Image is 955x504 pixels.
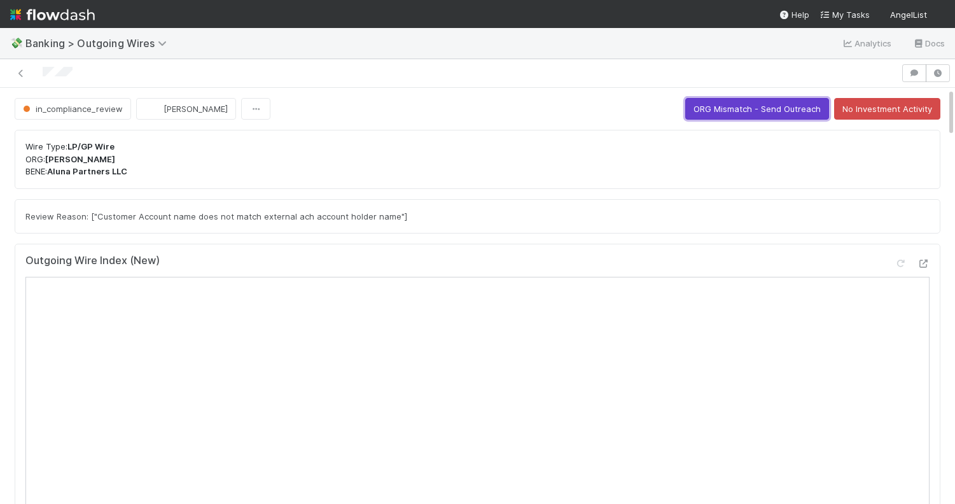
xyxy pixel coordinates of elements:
[890,10,927,20] span: AngelList
[842,36,892,51] a: Analytics
[819,8,870,21] a: My Tasks
[136,98,236,120] button: [PERSON_NAME]
[10,38,23,48] span: 💸
[932,9,945,22] img: avatar_c545aa83-7101-4841-8775-afeaaa9cc762.png
[912,36,945,51] a: Docs
[25,211,407,221] span: Review Reason: ["Customer Account name does not match external ach account holder name"]
[25,141,930,178] p: Wire Type: ORG: BENE:
[67,141,115,151] strong: LP/GP Wire
[834,98,940,120] button: No Investment Activity
[10,4,95,25] img: logo-inverted-e16ddd16eac7371096b0.svg
[25,37,173,50] span: Banking > Outgoing Wires
[819,10,870,20] span: My Tasks
[25,255,160,267] h5: Outgoing Wire Index (New)
[45,154,115,164] strong: [PERSON_NAME]
[685,98,829,120] button: ORG Mismatch - Send Outreach
[779,8,809,21] div: Help
[164,104,228,114] span: [PERSON_NAME]
[47,166,127,176] strong: Aluna Partners LLC
[147,102,160,115] img: avatar_c545aa83-7101-4841-8775-afeaaa9cc762.png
